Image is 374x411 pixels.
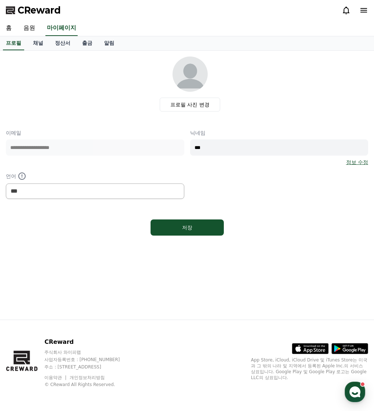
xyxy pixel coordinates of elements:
[151,219,224,236] button: 저장
[70,375,105,380] a: 개인정보처리방침
[251,357,368,381] p: App Store, iCloud, iCloud Drive 및 iTunes Store는 미국과 그 밖의 나라 및 지역에서 등록된 Apple Inc.의 서비스 상표입니다. Goo...
[190,129,369,137] p: 닉네임
[49,36,76,50] a: 정산서
[165,224,209,231] div: 저장
[44,364,134,370] p: 주소 : [STREET_ADDRESS]
[45,21,78,36] a: 마이페이지
[3,36,24,50] a: 프로필
[346,159,368,166] a: 정보 수정
[27,36,49,50] a: 채널
[44,338,134,346] p: CReward
[44,357,134,363] p: 사업자등록번호 : [PHONE_NUMBER]
[6,172,184,181] p: 언어
[44,382,134,388] p: © CReward All Rights Reserved.
[44,375,67,380] a: 이용약관
[18,4,61,16] span: CReward
[18,21,41,36] a: 음원
[76,36,98,50] a: 출금
[6,129,184,137] p: 이메일
[6,4,61,16] a: CReward
[160,98,220,112] label: 프로필 사진 변경
[173,57,208,92] img: profile_image
[44,349,134,355] p: 주식회사 와이피랩
[98,36,120,50] a: 알림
